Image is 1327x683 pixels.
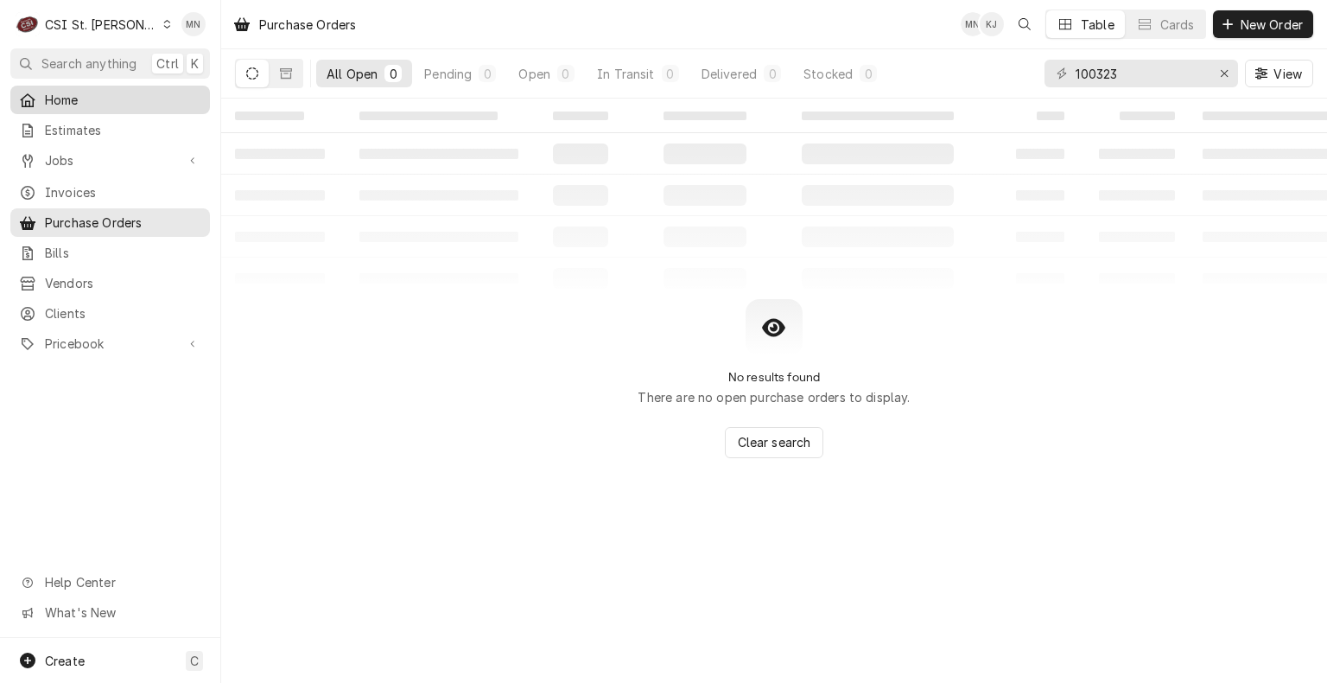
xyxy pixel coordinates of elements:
span: New Order [1237,16,1306,34]
button: Open search [1011,10,1038,38]
div: Melissa Nehls's Avatar [181,12,206,36]
div: 0 [863,65,873,83]
div: 0 [767,65,778,83]
a: Clients [10,299,210,328]
span: ‌ [1120,112,1175,120]
div: Open [518,65,550,83]
div: Melissa Nehls's Avatar [961,12,985,36]
a: Go to Jobs [10,146,210,175]
div: 0 [482,65,492,83]
span: View [1270,65,1305,83]
span: Create [45,654,85,668]
span: Jobs [45,151,175,169]
a: Invoices [10,178,210,207]
a: Go to Pricebook [10,329,210,358]
span: Vendors [45,274,201,292]
button: New Order [1213,10,1313,38]
a: Go to Help Center [10,568,210,597]
span: Invoices [45,183,201,201]
button: Search anythingCtrlK [10,48,210,79]
div: KJ [980,12,1004,36]
button: Erase input [1210,60,1238,87]
div: Pending [424,65,472,83]
a: Estimates [10,116,210,144]
span: Pricebook [45,335,175,353]
span: Bills [45,244,201,262]
div: 0 [561,65,571,83]
a: Vendors [10,269,210,297]
span: Clients [45,304,201,322]
div: All Open [327,65,378,83]
span: K [191,54,199,73]
span: Home [45,91,201,109]
span: Purchase Orders [45,214,201,232]
div: CSI St. Louis's Avatar [16,12,40,36]
div: Cards [1160,16,1195,34]
div: Delivered [702,65,757,83]
p: There are no open purchase orders to display. [638,388,910,406]
span: Search anything [41,54,137,73]
span: ‌ [359,112,498,120]
div: 0 [665,65,676,83]
span: ‌ [235,112,304,120]
div: In Transit [597,65,655,83]
button: View [1245,60,1313,87]
span: Help Center [45,573,200,591]
h2: No results found [728,370,821,385]
button: Clear search [725,427,824,458]
span: ‌ [802,112,954,120]
a: Purchase Orders [10,208,210,237]
span: Clear search [734,433,815,451]
div: 0 [388,65,398,83]
a: Go to What's New [10,598,210,627]
span: What's New [45,603,200,622]
span: Ctrl [156,54,179,73]
div: Stocked [803,65,853,83]
div: MN [961,12,985,36]
a: Bills [10,239,210,267]
span: ‌ [553,112,608,120]
input: Keyword search [1076,60,1205,87]
div: CSI St. [PERSON_NAME] [45,16,157,34]
span: ‌ [1037,112,1064,120]
div: C [16,12,40,36]
span: ‌ [663,112,746,120]
div: Table [1081,16,1114,34]
div: MN [181,12,206,36]
span: C [190,652,199,670]
table: All Open Purchase Orders List Loading [221,99,1327,299]
a: Home [10,86,210,114]
span: Estimates [45,121,201,139]
div: Ken Jiricek's Avatar [980,12,1004,36]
